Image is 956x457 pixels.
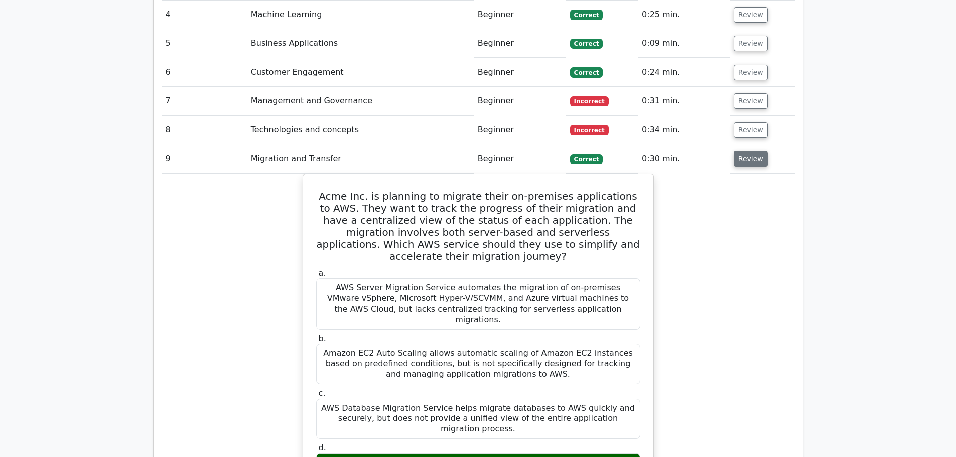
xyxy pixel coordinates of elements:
td: 0:31 min. [638,87,730,115]
span: d. [319,443,326,452]
td: Beginner [474,1,566,29]
td: Beginner [474,87,566,115]
button: Review [734,36,768,51]
span: Incorrect [570,125,609,135]
td: 4 [162,1,247,29]
td: 0:24 min. [638,58,730,87]
td: Business Applications [247,29,474,58]
td: 0:09 min. [638,29,730,58]
td: 7 [162,87,247,115]
span: a. [319,268,326,278]
button: Review [734,151,768,167]
span: Correct [570,39,603,49]
td: Beginner [474,116,566,144]
div: Amazon EC2 Auto Scaling allows automatic scaling of Amazon EC2 instances based on predefined cond... [316,344,640,384]
div: AWS Server Migration Service automates the migration of on-premises VMware vSphere, Microsoft Hyp... [316,278,640,329]
button: Review [734,122,768,138]
span: Correct [570,67,603,77]
button: Review [734,7,768,23]
td: Beginner [474,144,566,173]
td: Technologies and concepts [247,116,474,144]
span: Correct [570,10,603,20]
button: Review [734,65,768,80]
span: Incorrect [570,96,609,106]
td: 0:25 min. [638,1,730,29]
td: Migration and Transfer [247,144,474,173]
span: c. [319,388,326,398]
td: 5 [162,29,247,58]
div: AWS Database Migration Service helps migrate databases to AWS quickly and securely, but does not ... [316,399,640,439]
td: 0:30 min. [638,144,730,173]
td: Customer Engagement [247,58,474,87]
h5: Acme Inc. is planning to migrate their on-premises applications to AWS. They want to track the pr... [315,190,641,262]
td: 0:34 min. [638,116,730,144]
td: Machine Learning [247,1,474,29]
span: b. [319,334,326,343]
td: Beginner [474,29,566,58]
td: Beginner [474,58,566,87]
td: Management and Governance [247,87,474,115]
button: Review [734,93,768,109]
td: 6 [162,58,247,87]
span: Correct [570,154,603,164]
td: 8 [162,116,247,144]
td: 9 [162,144,247,173]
